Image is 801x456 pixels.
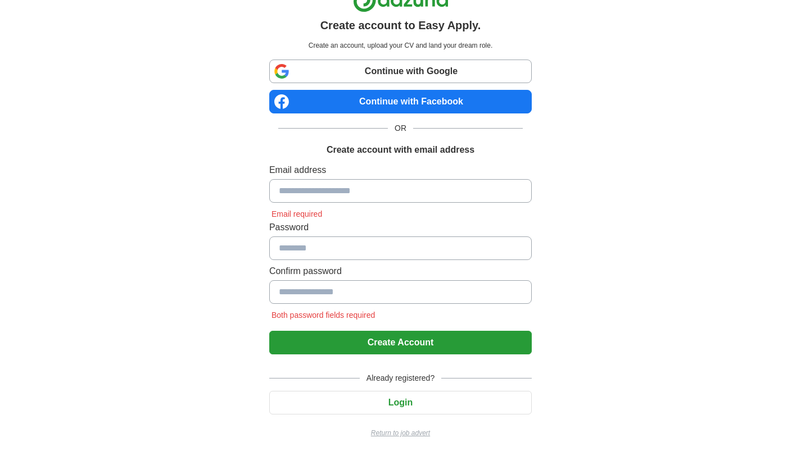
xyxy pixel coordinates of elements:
[360,372,441,384] span: Already registered?
[269,428,532,438] a: Return to job advert
[269,60,532,83] a: Continue with Google
[269,163,532,177] label: Email address
[269,311,377,320] span: Both password fields required
[269,209,324,218] span: Email required
[269,398,532,407] a: Login
[269,265,532,278] label: Confirm password
[269,391,532,414] button: Login
[271,40,530,51] p: Create an account, upload your CV and land your dream role.
[388,122,413,134] span: OR
[269,221,532,234] label: Password
[320,17,481,34] h1: Create account to Easy Apply.
[269,331,532,354] button: Create Account
[269,90,532,113] a: Continue with Facebook
[327,143,474,157] h1: Create account with email address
